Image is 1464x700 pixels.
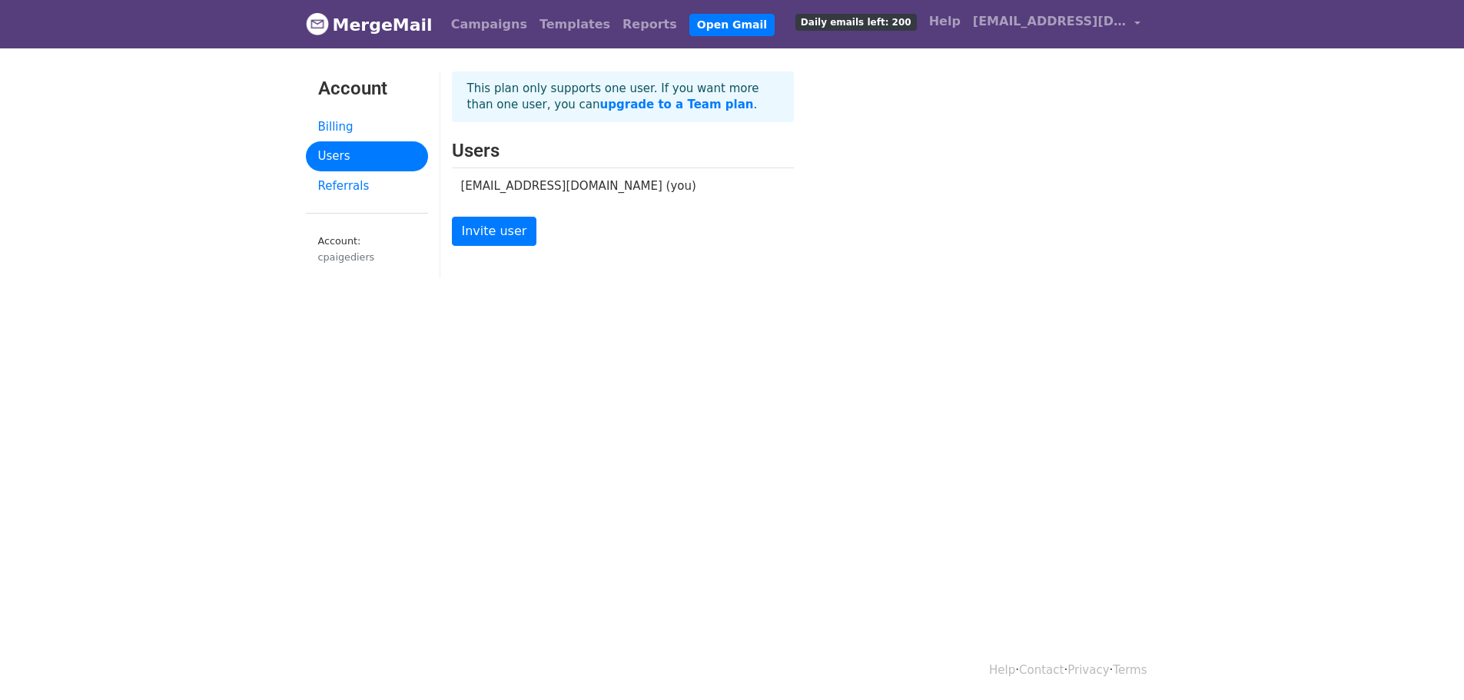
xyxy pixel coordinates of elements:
[789,6,923,37] a: Daily emails left: 200
[452,140,794,162] h3: Users
[689,14,775,36] a: Open Gmail
[1019,663,1064,677] a: Contact
[1067,663,1109,677] a: Privacy
[318,78,416,100] h3: Account
[973,12,1127,31] span: [EMAIL_ADDRESS][DOMAIN_NAME]
[306,8,433,41] a: MergeMail
[306,112,428,142] a: Billing
[306,171,428,201] a: Referrals
[795,14,917,31] span: Daily emails left: 200
[967,6,1147,42] a: [EMAIL_ADDRESS][DOMAIN_NAME]
[445,9,533,40] a: Campaigns
[1113,663,1147,677] a: Terms
[452,217,537,246] a: Invite user
[923,6,967,37] a: Help
[306,141,428,171] a: Users
[616,9,683,40] a: Reports
[452,71,794,122] p: This plan only supports one user. If you want more than one user, you can .
[989,663,1015,677] a: Help
[533,9,616,40] a: Templates
[306,12,329,35] img: MergeMail logo
[318,235,416,264] small: Account:
[318,250,416,264] div: cpaigediers
[600,98,754,111] a: upgrade to a Team plan
[452,168,771,204] td: [EMAIL_ADDRESS][DOMAIN_NAME] (you)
